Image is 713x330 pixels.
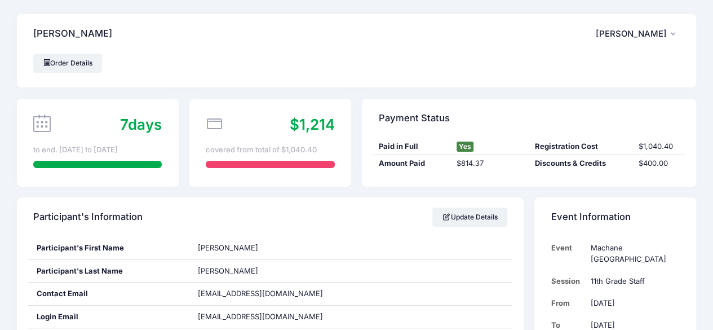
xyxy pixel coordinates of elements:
[451,158,529,169] div: $814.37
[585,237,679,270] td: Machane [GEOGRAPHIC_DATA]
[633,158,685,169] div: $400.00
[432,208,507,227] a: Update Details
[373,158,451,169] div: Amount Paid
[33,201,143,234] h4: Participant's Information
[290,116,335,133] span: $1,214
[529,141,634,152] div: Registration Cost
[585,292,679,314] td: [DATE]
[28,260,190,283] div: Participant's Last Name
[585,270,679,292] td: 11th Grade Staff
[120,116,128,133] span: 7
[198,311,339,323] span: [EMAIL_ADDRESS][DOMAIN_NAME]
[28,237,190,259] div: Participant's First Name
[206,144,334,156] div: covered from total of $1,040.40
[198,243,258,252] span: [PERSON_NAME]
[596,21,680,47] button: [PERSON_NAME]
[379,102,450,134] h4: Payment Status
[529,158,634,169] div: Discounts & Credits
[551,237,586,270] td: Event
[551,292,586,314] td: From
[33,144,162,156] div: to end. [DATE] to [DATE]
[633,141,685,152] div: $1,040.40
[551,201,631,234] h4: Event Information
[33,54,102,73] a: Order Details
[198,289,323,298] span: [EMAIL_ADDRESS][DOMAIN_NAME]
[373,141,451,152] div: Paid in Full
[551,270,586,292] td: Session
[457,142,473,152] span: Yes
[120,113,162,135] div: days
[198,266,258,275] span: [PERSON_NAME]
[596,29,667,39] span: [PERSON_NAME]
[28,283,190,305] div: Contact Email
[33,18,112,50] h4: [PERSON_NAME]
[28,306,190,328] div: Login Email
